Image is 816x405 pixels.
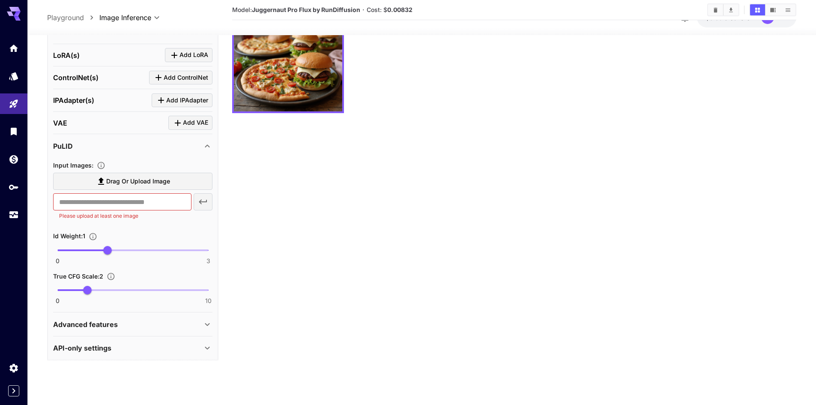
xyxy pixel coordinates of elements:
button: Clear All [708,4,723,15]
button: Click to add VAE [168,116,212,130]
p: PuLID [53,141,73,151]
div: Wallet [9,154,19,165]
span: credits left [724,14,754,21]
button: Show media in list view [780,4,795,15]
button: Download All [723,4,738,15]
div: Clear AllDownload All [707,3,739,16]
span: Input Images : [53,161,93,168]
div: Home [9,43,19,54]
span: 10 [205,297,212,305]
button: Expand sidebar [8,385,19,396]
span: $0.05 [705,14,724,21]
span: Image Inference [99,12,151,23]
b: Juggernaut Pro Flux by RunDiffusion [252,6,360,13]
button: Show media in video view [765,4,780,15]
span: Drag or upload image [106,176,170,187]
span: Id Weight : 1 [53,232,85,240]
p: · [362,5,365,15]
div: PuLID [53,135,212,156]
div: Playground [9,99,19,109]
nav: breadcrumb [47,12,99,23]
span: True CFG Scale : 2 [53,273,103,280]
div: Advanced features [53,314,212,334]
span: Add ControlNet [164,72,208,83]
button: Click to add IPAdapter [152,93,212,107]
button: Controls the guidance scale specifically for PuLID's identity embedding process. [103,272,119,281]
span: 0 [56,257,60,265]
p: ControlNet(s) [53,72,99,83]
a: Playground [47,12,84,23]
span: Add IPAdapter [166,95,208,105]
b: 0.00832 [387,6,412,13]
p: Please upload at least one image [59,212,185,220]
button: Show media in grid view [750,4,765,15]
p: VAE [53,117,67,128]
p: LoRA(s) [53,50,80,60]
button: An array containing the reference image used for identity customization. The reference image prov... [93,161,109,170]
button: Controls the strength of identity preservation in the generated image. [85,232,101,241]
div: API-only settings [53,338,212,358]
span: Add LoRA [179,50,208,60]
span: Add VAE [183,117,208,128]
div: Show media in grid viewShow media in video viewShow media in list view [749,3,796,16]
div: API Keys [9,182,19,192]
span: 0 [56,297,60,305]
span: Cost: $ [367,6,412,13]
p: API-only settings [53,343,111,353]
div: Usage [9,210,19,220]
p: Advanced features [53,319,118,329]
img: eh8a+dmTiPMAAAAASUVORK5CYII= [234,3,342,111]
span: Model: [232,6,360,13]
button: Click to add ControlNet [149,71,212,85]
label: Drag or upload image [53,173,212,190]
div: Models [9,68,19,79]
div: Settings [9,363,19,373]
p: IPAdapter(s) [53,95,94,105]
button: Click to add LoRA [165,48,212,62]
div: Library [9,126,19,137]
span: 3 [206,257,210,265]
